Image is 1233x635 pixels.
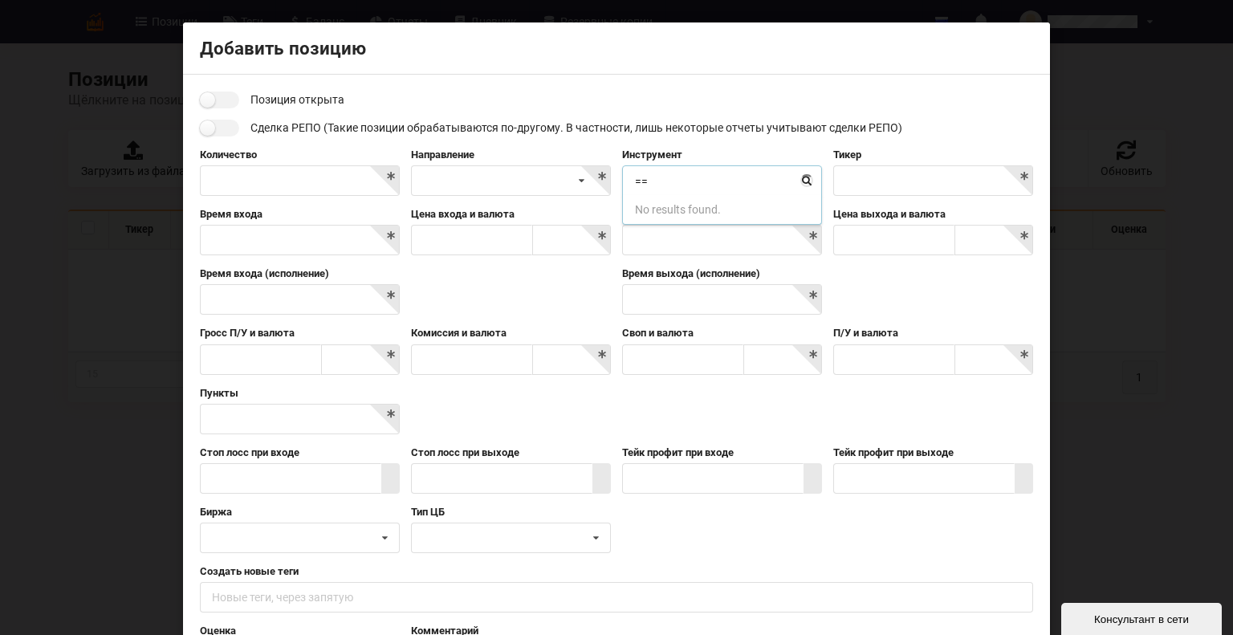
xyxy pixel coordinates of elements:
label: Время входа [200,207,400,222]
label: Направление [411,148,611,162]
input: Новые теги, через запятую [200,582,1033,613]
label: Сделка РЕПО (Такие позиции обрабатываются по-другому. В частности, лишь некоторые отчеты учитываю... [200,120,902,136]
label: Стоп лосс при выходе [411,446,611,460]
label: Комиссия и валюта [411,326,611,340]
label: П/У и валюта [833,326,1033,340]
label: Инструмент [622,148,822,162]
label: Своп и валюта [622,326,822,340]
label: Время выхода (исполнение) [622,267,822,281]
label: Цена выхода и валюта [833,207,1033,222]
label: Тип ЦБ [411,505,611,519]
label: Тейк профит при входе [622,446,822,460]
div: No results found. [622,195,822,224]
label: Биржа [200,505,400,519]
label: Количество [200,148,400,162]
label: Гросс П/У и валюта [200,326,400,340]
label: Время входа (исполнение) [200,267,400,281]
label: Пункты [200,386,400,401]
div: Добавить позицию [183,22,1050,75]
label: Позиция открыта [200,92,344,108]
label: Создать новые теги [200,564,1033,579]
label: Стоп лосс при входе [200,446,400,460]
label: Цена входа и валюта [411,207,611,222]
label: Тейк профит при выходе [833,446,1033,460]
iframe: chat widget [1061,600,1225,635]
label: Тикер [833,148,1033,162]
